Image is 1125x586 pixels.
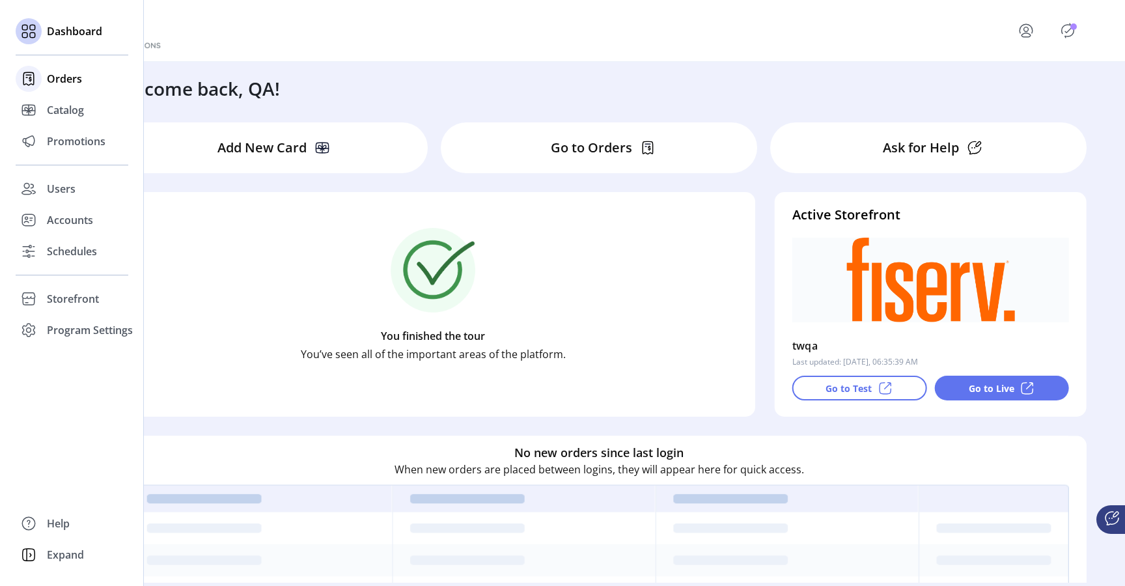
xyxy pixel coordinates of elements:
p: You’ve seen all of the important areas of the platform. [301,346,566,362]
h3: Welcome back, QA! [112,75,280,102]
p: Last updated: [DATE], 06:35:39 AM [792,356,918,368]
p: Go to Test [826,382,872,395]
p: Add New Card [217,138,307,158]
span: Catalog [47,102,84,118]
span: Users [47,181,76,197]
span: Dashboard [47,23,102,39]
p: Ask for Help [883,138,959,158]
span: Help [47,516,70,531]
p: You finished the tour [381,328,485,344]
span: Storefront [47,291,99,307]
p: twqa [792,335,818,356]
span: Schedules [47,244,97,259]
span: Expand [47,547,84,563]
p: Go to Live [969,382,1014,395]
h4: Active Storefront [792,205,1069,225]
span: Program Settings [47,322,133,338]
span: Promotions [47,133,105,149]
h6: No new orders since last login [514,444,684,462]
button: menu [1000,15,1057,46]
button: Publisher Panel [1057,20,1078,41]
span: Orders [47,71,82,87]
p: When new orders are placed between logins, they will appear here for quick access. [395,462,804,477]
p: Go to Orders [551,138,632,158]
span: Accounts [47,212,93,228]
